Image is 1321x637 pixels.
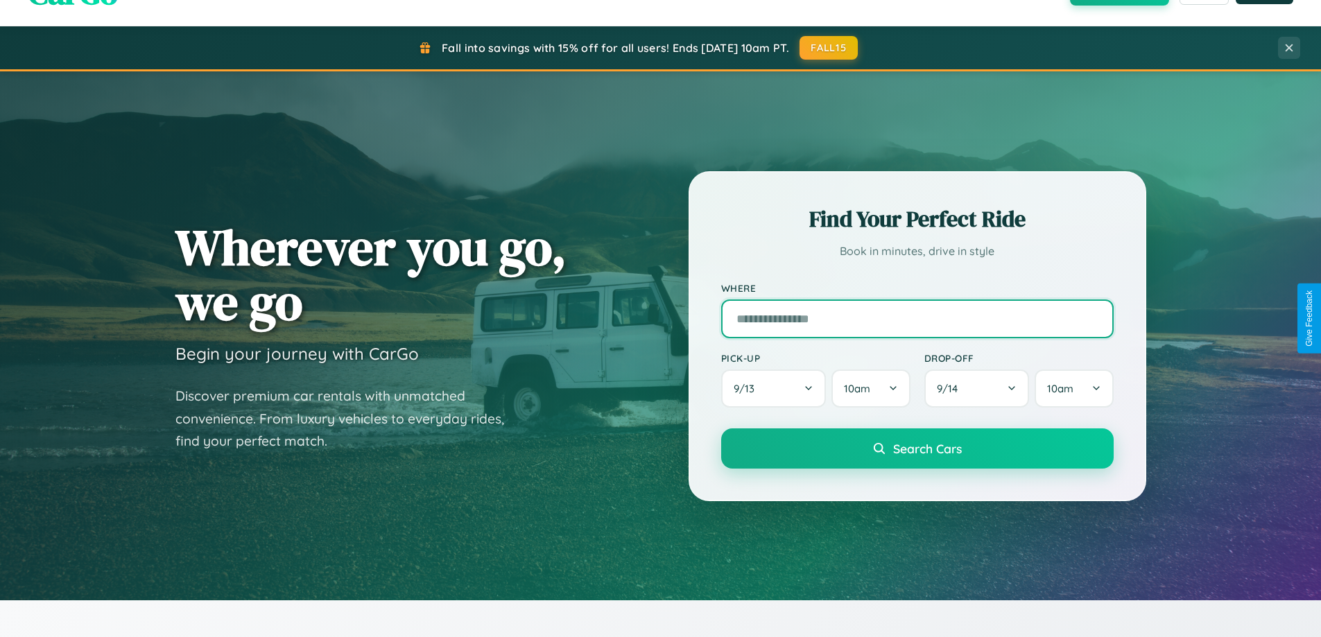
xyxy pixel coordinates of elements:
button: 9/13 [721,369,827,408]
span: 10am [1047,382,1073,395]
button: 10am [1035,369,1113,408]
button: 10am [831,369,910,408]
button: Search Cars [721,428,1114,469]
div: Give Feedback [1304,290,1314,347]
h1: Wherever you go, we go [175,220,567,329]
h3: Begin your journey with CarGo [175,343,419,364]
p: Book in minutes, drive in style [721,241,1114,261]
label: Where [721,282,1114,294]
label: Drop-off [924,352,1114,364]
label: Pick-up [721,352,910,364]
span: 9 / 14 [937,382,965,395]
span: Fall into savings with 15% off for all users! Ends [DATE] 10am PT. [442,41,789,55]
button: FALL15 [800,36,858,60]
span: 10am [844,382,870,395]
span: Search Cars [893,441,962,456]
p: Discover premium car rentals with unmatched convenience. From luxury vehicles to everyday rides, ... [175,385,522,453]
span: 9 / 13 [734,382,761,395]
h2: Find Your Perfect Ride [721,204,1114,234]
button: 9/14 [924,369,1030,408]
